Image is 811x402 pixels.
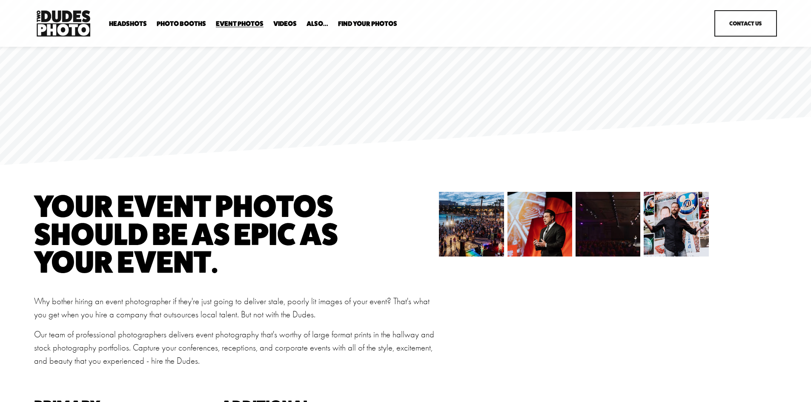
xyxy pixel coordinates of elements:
a: folder dropdown [157,20,206,28]
img: twodudesphoto_cema-249.jpg [630,192,727,257]
a: folder dropdown [338,20,397,28]
img: Two Dudes Photo | Headshots, Portraits &amp; Photo Booths [34,8,93,39]
img: twodudesphoto_collaborate18-17.jpg [413,192,510,257]
span: Headshots [109,20,147,27]
p: Our team of professional photographers delivers event photography that's worthy of large format p... [34,328,434,368]
p: Why bother hiring an event photographer if they're just going to deliver stale, poorly lit images... [34,295,434,321]
span: Photo Booths [157,20,206,27]
a: Event Photos [216,20,264,28]
span: Find Your Photos [338,20,397,27]
h1: your event photos should be as epic as your event. [34,192,403,276]
span: Also... [307,20,328,27]
a: Contact Us [714,10,777,37]
a: Videos [273,20,297,28]
a: folder dropdown [109,20,147,28]
img: Informatica-240122-Event-Photos-46 (1).jpg [559,192,656,257]
img: twodudesphoto_4-23-173.jpg [486,192,583,257]
a: folder dropdown [307,20,328,28]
